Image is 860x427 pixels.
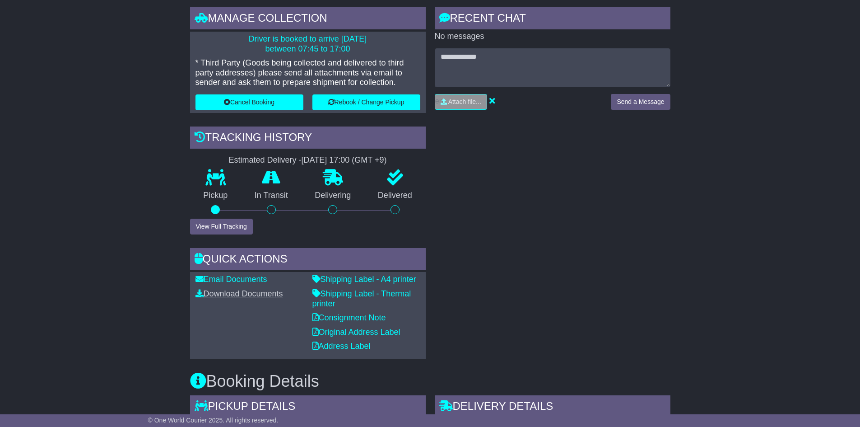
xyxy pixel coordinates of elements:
p: Pickup [190,191,242,201]
a: Consignment Note [312,313,386,322]
button: Cancel Booking [195,94,303,110]
p: * Third Party (Goods being collected and delivered to third party addresses) please send all atta... [195,58,420,88]
button: View Full Tracking [190,219,253,235]
p: In Transit [241,191,302,201]
p: No messages [435,32,670,42]
div: Manage collection [190,7,426,32]
div: RECENT CHAT [435,7,670,32]
div: Quick Actions [190,248,426,272]
p: Delivering [302,191,365,201]
p: Delivered [364,191,426,201]
button: Rebook / Change Pickup [312,94,420,110]
h3: Booking Details [190,372,670,390]
a: Download Documents [195,289,283,298]
p: Driver is booked to arrive [DATE] between 07:45 to 17:00 [195,34,420,54]
div: Tracking history [190,127,426,151]
a: Shipping Label - Thermal printer [312,289,411,308]
span: © One World Courier 2025. All rights reserved. [148,417,279,424]
a: Email Documents [195,275,267,284]
button: Send a Message [611,94,670,110]
div: [DATE] 17:00 (GMT +9) [302,155,387,165]
div: Pickup Details [190,395,426,420]
a: Shipping Label - A4 printer [312,275,416,284]
a: Address Label [312,342,371,351]
a: Original Address Label [312,328,400,337]
div: Estimated Delivery - [190,155,426,165]
div: Delivery Details [435,395,670,420]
